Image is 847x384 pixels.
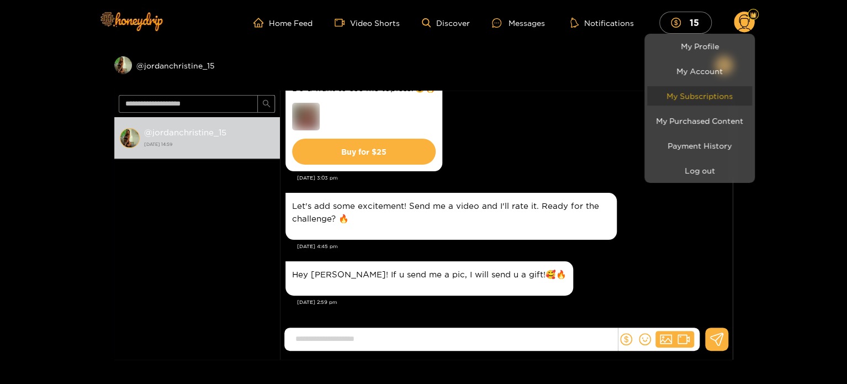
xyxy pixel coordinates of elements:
a: My Subscriptions [647,86,752,106]
a: Payment History [647,136,752,155]
a: My Account [647,61,752,81]
a: My Purchased Content [647,111,752,130]
a: My Profile [647,36,752,56]
button: Log out [647,161,752,180]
